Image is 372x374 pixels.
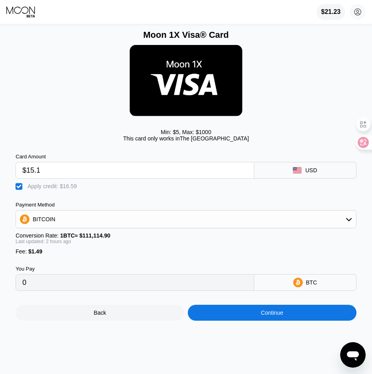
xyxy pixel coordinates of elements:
div: Conversion Rate: [16,232,356,239]
div:  [16,183,23,191]
div: Fee : [16,248,356,255]
div: Continue [261,310,283,316]
div: Continue [188,305,356,321]
span: $1.49 [28,248,42,255]
div: Last updated: 2 hours ago [16,239,356,244]
div: You Pay [16,266,254,272]
div: BITCOIN [16,211,356,227]
div: BTC [306,279,317,286]
div: Moon 1X Visa® Card [16,30,356,40]
div: Back [94,310,106,316]
div: $21.23 [321,8,341,16]
div: This card only works in The [GEOGRAPHIC_DATA] [123,135,249,142]
div: Apply credit: $16.59 [27,183,77,189]
span: 1 BTC ≈ $111,114.90 [60,232,110,239]
input: $0.00 [22,162,247,178]
div: Min: $ 5 , Max: $ 1000 [161,129,211,135]
iframe: 启动消息传送窗口的按钮 [340,342,366,368]
div: USD [305,167,317,173]
div: Card Amount [16,154,254,160]
div: $21.23 [317,4,345,20]
div: Payment Method [16,202,356,208]
div: Back [16,305,184,321]
div: BITCOIN [33,216,55,222]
